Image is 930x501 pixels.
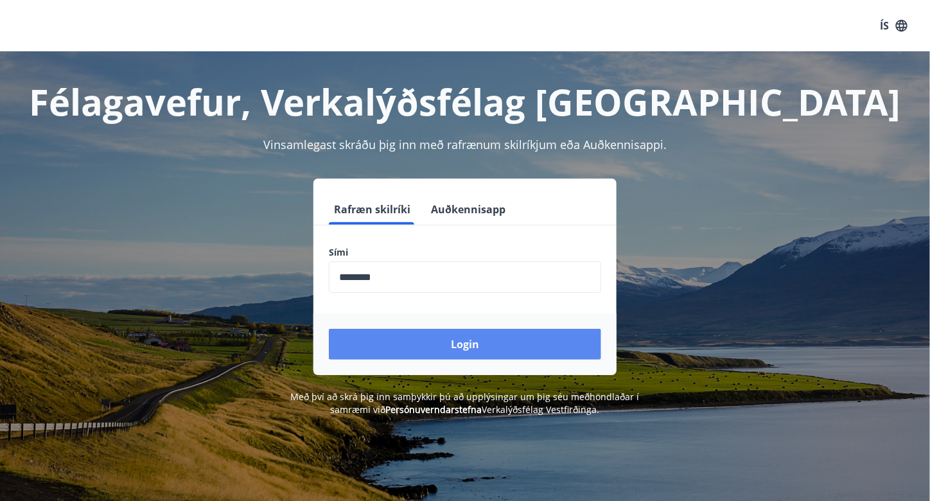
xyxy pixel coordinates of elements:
[329,246,601,259] label: Sími
[263,137,667,152] span: Vinsamlegast skráðu þig inn með rafrænum skilríkjum eða Auðkennisappi.
[873,14,915,37] button: ÍS
[329,329,601,360] button: Login
[291,391,640,416] span: Með því að skrá þig inn samþykkir þú að upplýsingar um þig séu meðhöndlaðar í samræmi við Verkalý...
[386,403,482,416] a: Persónuverndarstefna
[426,194,511,225] button: Auðkennisapp
[329,194,416,225] button: Rafræn skilríki
[18,77,912,126] h1: Félagavefur, Verkalýðsfélag [GEOGRAPHIC_DATA]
